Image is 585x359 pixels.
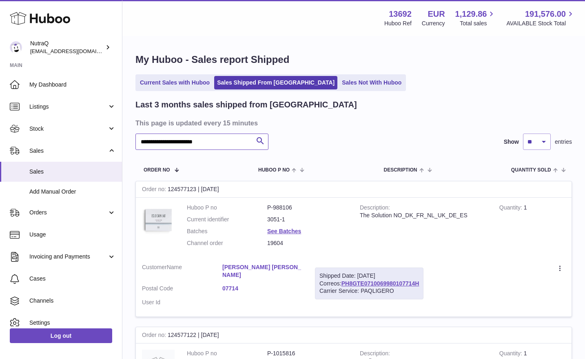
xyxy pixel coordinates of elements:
[29,188,116,196] span: Add Manual Order
[504,138,519,146] label: Show
[341,280,419,287] a: PH8GTE0710069980107714H
[142,332,168,340] strong: Order no
[267,350,348,357] dd: P-1015816
[319,287,419,295] div: Carrier Service: PAQLIGERO
[267,216,348,223] dd: 3051-1
[499,204,524,213] strong: Quantity
[360,350,390,359] strong: Description
[29,168,116,176] span: Sales
[511,167,551,173] span: Quantity Sold
[29,103,107,111] span: Listings
[29,231,116,239] span: Usage
[383,167,417,173] span: Description
[10,41,22,54] img: log@nutraq.com
[142,285,222,294] dt: Postal Code
[214,76,337,89] a: Sales Shipped From [GEOGRAPHIC_DATA]
[428,9,445,20] strong: EUR
[30,40,104,55] div: NutraQ
[187,204,267,212] dt: Huboo P no
[384,20,412,27] div: Huboo Ref
[136,327,572,343] div: 124577122 | [DATE]
[360,204,390,213] strong: Description
[29,319,116,327] span: Settings
[29,147,107,155] span: Sales
[493,198,572,257] td: 1
[187,350,267,357] dt: Huboo P no
[29,125,107,133] span: Stock
[142,263,222,281] dt: Name
[29,209,107,216] span: Orders
[222,263,303,279] a: [PERSON_NAME] [PERSON_NAME]
[267,228,301,234] a: See Batches
[142,299,222,306] dt: User Id
[222,285,303,292] a: 07714
[267,239,348,247] dd: 19604
[455,9,487,20] span: 1,129.86
[555,138,572,146] span: entries
[137,76,213,89] a: Current Sales with Huboo
[29,275,116,283] span: Cases
[29,81,116,89] span: My Dashboard
[422,20,445,27] div: Currency
[525,9,566,20] span: 191,576.00
[460,20,496,27] span: Total sales
[136,181,572,198] div: 124577123 | [DATE]
[187,216,267,223] dt: Current identifier
[29,297,116,305] span: Channels
[135,118,570,127] h3: This page is updated every 15 minutes
[30,48,120,54] span: [EMAIL_ADDRESS][DOMAIN_NAME]
[135,53,572,66] h1: My Huboo - Sales report Shipped
[455,9,496,27] a: 1,129.86 Total sales
[499,350,524,359] strong: Quantity
[258,167,290,173] span: Huboo P no
[10,328,112,343] a: Log out
[360,212,487,219] div: The Solution NO_DK_FR_NL_UK_DE_ES
[319,272,419,280] div: Shipped Date: [DATE]
[29,253,107,261] span: Invoicing and Payments
[187,227,267,235] dt: Batches
[267,204,348,212] dd: P-988106
[389,9,412,20] strong: 13692
[142,186,168,194] strong: Order no
[506,20,575,27] span: AVAILABLE Stock Total
[142,204,175,236] img: 136921728478892.jpg
[339,76,404,89] a: Sales Not With Huboo
[142,264,167,270] span: Customer
[506,9,575,27] a: 191,576.00 AVAILABLE Stock Total
[135,99,357,110] h2: Last 3 months sales shipped from [GEOGRAPHIC_DATA]
[187,239,267,247] dt: Channel order
[144,167,170,173] span: Order No
[315,268,423,300] div: Correos:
